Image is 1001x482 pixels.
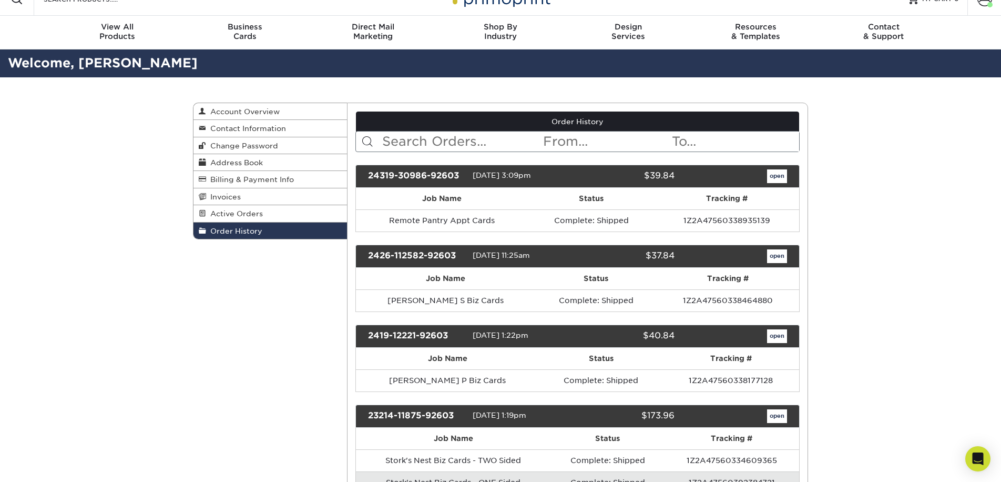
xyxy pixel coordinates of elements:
[356,268,536,289] th: Job Name
[569,409,682,423] div: $173.96
[671,132,799,152] input: To...
[193,103,347,120] a: Account Overview
[356,428,551,449] th: Job Name
[206,175,294,184] span: Billing & Payment Info
[539,369,662,391] td: Complete: Shipped
[473,171,531,179] span: [DATE] 3:09pm
[767,409,787,423] a: open
[356,369,540,391] td: [PERSON_NAME] P Biz Cards
[473,411,526,419] span: [DATE] 1:19pm
[657,289,799,312] td: 1Z2A47560338464880
[692,16,820,49] a: Resources& Templates
[193,188,347,205] a: Invoices
[309,16,437,49] a: Direct MailMarketing
[193,137,347,154] a: Change Password
[536,289,657,312] td: Complete: Shipped
[569,249,682,263] div: $37.84
[356,209,528,232] td: Remote Pantry Appt Cards
[692,22,820,41] div: & Templates
[193,120,347,137] a: Contact Information
[206,158,263,167] span: Address Book
[665,449,799,471] td: 1Z2A47560334609365
[437,16,565,49] a: Shop ByIndustry
[539,348,662,369] th: Status
[181,16,309,49] a: BusinessCards
[356,289,536,312] td: [PERSON_NAME] S Biz Cards
[309,22,437,41] div: Marketing
[206,124,286,133] span: Contact Information
[309,22,437,32] span: Direct Mail
[564,22,692,41] div: Services
[767,169,787,183] a: open
[206,107,280,116] span: Account Overview
[206,209,263,218] span: Active Orders
[206,142,278,150] span: Change Password
[193,205,347,222] a: Active Orders
[820,16,947,49] a: Contact& Support
[655,209,799,232] td: 1Z2A47560338935139
[181,22,309,32] span: Business
[536,268,657,289] th: Status
[360,169,473,183] div: 24319-30986-92603
[665,428,799,449] th: Tracking #
[193,171,347,188] a: Billing & Payment Info
[437,22,565,41] div: Industry
[528,188,655,209] th: Status
[564,16,692,49] a: DesignServices
[206,227,262,235] span: Order History
[473,251,530,259] span: [DATE] 11:25am
[360,409,473,423] div: 23214-11875-92603
[655,188,799,209] th: Tracking #
[54,22,181,32] span: View All
[356,449,551,471] td: Stork's Nest Biz Cards - TWO Sided
[569,169,682,183] div: $39.84
[473,331,528,339] span: [DATE] 1:22pm
[356,112,800,132] a: Order History
[551,428,665,449] th: Status
[767,329,787,343] a: open
[3,450,89,478] iframe: Google Customer Reviews
[181,22,309,41] div: Cards
[360,329,473,343] div: 2419-12221-92603
[767,249,787,263] a: open
[54,16,181,49] a: View AllProducts
[356,188,528,209] th: Job Name
[193,154,347,171] a: Address Book
[381,132,543,152] input: Search Orders...
[564,22,692,32] span: Design
[551,449,665,471] td: Complete: Shipped
[657,268,799,289] th: Tracking #
[569,329,682,343] div: $40.84
[356,348,540,369] th: Job Name
[360,249,473,263] div: 2426-112582-92603
[528,209,655,232] td: Complete: Shipped
[820,22,947,41] div: & Support
[542,132,670,152] input: From...
[193,223,347,239] a: Order History
[692,22,820,32] span: Resources
[206,193,241,201] span: Invoices
[437,22,565,32] span: Shop By
[662,369,799,391] td: 1Z2A47560338177128
[965,446,990,471] div: Open Intercom Messenger
[662,348,799,369] th: Tracking #
[820,22,947,32] span: Contact
[54,22,181,41] div: Products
